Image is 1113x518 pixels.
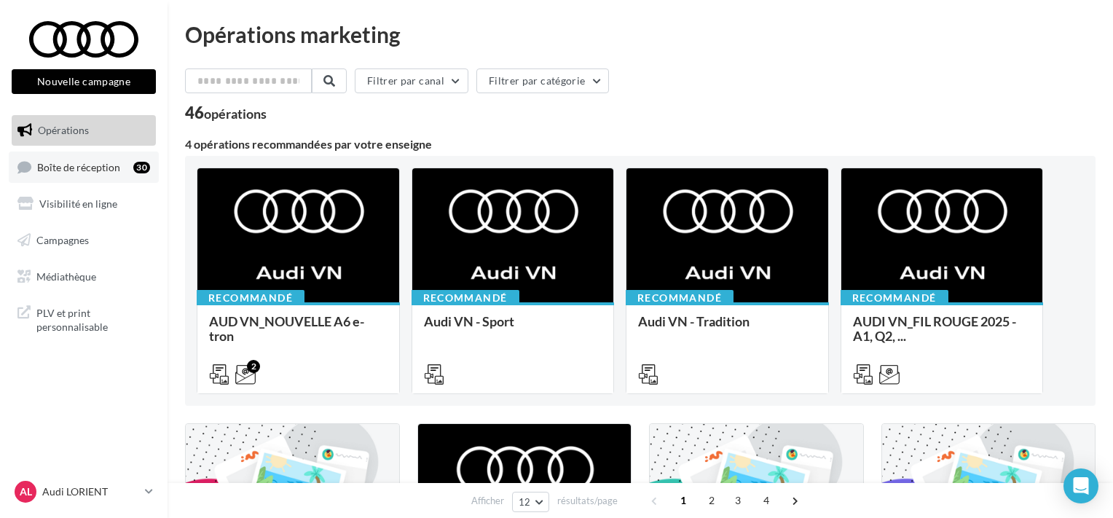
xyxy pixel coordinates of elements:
span: 12 [519,496,531,508]
button: Filtrer par canal [355,68,468,93]
button: 12 [512,492,549,512]
div: 46 [185,105,267,121]
div: Recommandé [412,290,519,306]
div: Recommandé [841,290,948,306]
span: Visibilité en ligne [39,197,117,210]
a: Visibilité en ligne [9,189,159,219]
a: Boîte de réception30 [9,152,159,183]
div: 2 [247,360,260,373]
span: Afficher [471,494,504,508]
a: Campagnes [9,225,159,256]
span: 4 [755,489,778,512]
div: 30 [133,162,150,173]
button: Nouvelle campagne [12,69,156,94]
span: AUD VN_NOUVELLE A6 e-tron [209,313,364,344]
span: Opérations [38,124,89,136]
span: AL [20,484,32,499]
span: Audi VN - Tradition [638,313,750,329]
a: Opérations [9,115,159,146]
button: Filtrer par catégorie [476,68,609,93]
span: résultats/page [557,494,618,508]
span: 1 [672,489,695,512]
span: Boîte de réception [37,160,120,173]
a: Médiathèque [9,262,159,292]
p: Audi LORIENT [42,484,139,499]
div: Recommandé [626,290,734,306]
div: Opérations marketing [185,23,1096,45]
span: Audi VN - Sport [424,313,514,329]
span: Médiathèque [36,270,96,282]
span: Campagnes [36,234,89,246]
a: PLV et print personnalisable [9,297,159,340]
span: PLV et print personnalisable [36,303,150,334]
span: 2 [700,489,723,512]
div: Recommandé [197,290,304,306]
a: AL Audi LORIENT [12,478,156,506]
span: AUDI VN_FIL ROUGE 2025 - A1, Q2, ... [853,313,1016,344]
span: 3 [726,489,750,512]
div: opérations [204,107,267,120]
div: 4 opérations recommandées par votre enseigne [185,138,1096,150]
div: Open Intercom Messenger [1063,468,1098,503]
